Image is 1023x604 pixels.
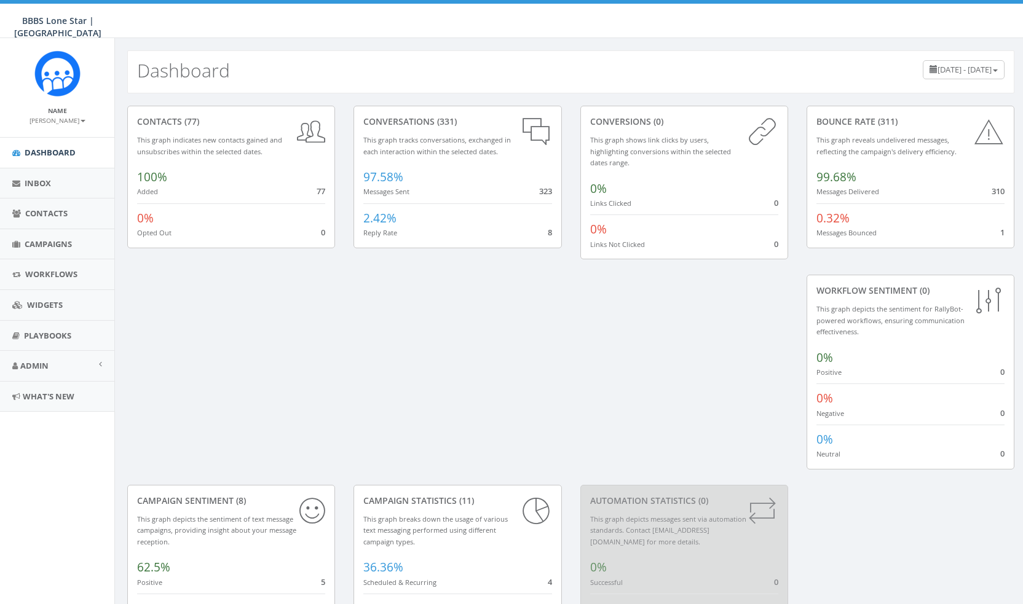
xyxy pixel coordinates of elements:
span: 5 [321,576,325,587]
span: 0% [590,221,607,237]
h2: Dashboard [137,60,230,80]
small: Scheduled & Recurring [363,578,436,587]
span: What's New [23,391,74,402]
small: Links Not Clicked [590,240,645,249]
span: 310 [992,186,1005,197]
div: conversations [363,116,551,128]
span: (77) [182,116,199,127]
span: [DATE] - [DATE] [938,64,992,75]
small: This graph indicates new contacts gained and unsubscribes within the selected dates. [137,135,282,156]
span: Dashboard [25,147,76,158]
div: Workflow Sentiment [816,284,1005,297]
span: 0% [137,210,154,226]
div: contacts [137,116,325,128]
span: 99.68% [816,169,856,185]
small: Messages Delivered [816,187,879,196]
small: This graph depicts the sentiment for RallyBot-powered workflows, ensuring communication effective... [816,304,965,336]
span: 62.5% [137,559,170,575]
small: Added [137,187,158,196]
small: Successful [590,578,623,587]
div: conversions [590,116,778,128]
small: This graph depicts messages sent via automation standards. Contact [EMAIL_ADDRESS][DOMAIN_NAME] f... [590,514,746,546]
span: 0 [321,227,325,238]
span: 0 [774,197,778,208]
div: Campaign Statistics [363,495,551,507]
span: (311) [875,116,898,127]
div: Campaign Sentiment [137,495,325,507]
small: This graph breaks down the usage of various text messaging performed using different campaign types. [363,514,508,546]
span: 0 [774,238,778,249]
span: 100% [137,169,167,185]
span: 323 [539,186,552,197]
span: 0.32% [816,210,850,226]
span: 0 [1000,366,1005,377]
span: 0% [816,431,833,447]
span: 36.36% [363,559,403,575]
div: Automation Statistics [590,495,778,507]
small: This graph shows link clicks by users, highlighting conversions within the selected dates range. [590,135,731,167]
span: Playbooks [24,330,71,341]
small: Name [48,106,67,115]
span: (0) [696,495,708,506]
small: This graph depicts the sentiment of text message campaigns, providing insight about your message ... [137,514,296,546]
span: BBBS Lone Star | [GEOGRAPHIC_DATA] [14,15,101,39]
small: Neutral [816,449,840,458]
span: Widgets [27,299,63,310]
span: 1 [1000,227,1005,238]
span: Workflows [25,269,77,280]
span: 2.42% [363,210,397,226]
span: 8 [548,227,552,238]
small: Messages Bounced [816,228,877,237]
span: 0% [590,559,607,575]
span: 0 [1000,448,1005,459]
span: (8) [234,495,246,506]
span: 4 [548,576,552,587]
small: Links Clicked [590,198,631,208]
div: Bounce Rate [816,116,1005,128]
span: 0 [1000,407,1005,418]
a: [PERSON_NAME] [30,114,85,125]
span: (0) [651,116,663,127]
span: 0% [816,350,833,366]
span: Admin [20,360,49,371]
span: (11) [457,495,474,506]
small: This graph tracks conversations, exchanged in each interaction within the selected dates. [363,135,511,156]
small: Reply Rate [363,228,397,237]
small: Messages Sent [363,187,409,196]
small: Opted Out [137,228,172,237]
small: Negative [816,409,844,418]
span: 0% [816,390,833,406]
small: [PERSON_NAME] [30,116,85,125]
small: Positive [816,367,842,377]
span: 77 [317,186,325,197]
span: Contacts [25,208,68,219]
span: Campaigns [25,238,72,249]
span: Inbox [25,178,51,189]
img: Rally_Corp_Icon_1.png [34,50,81,96]
span: 97.58% [363,169,403,185]
span: (0) [917,284,930,296]
small: This graph reveals undelivered messages, reflecting the campaign's delivery efficiency. [816,135,957,156]
span: 0% [590,181,607,197]
small: Positive [137,578,162,587]
span: 0 [774,576,778,587]
span: (331) [435,116,457,127]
